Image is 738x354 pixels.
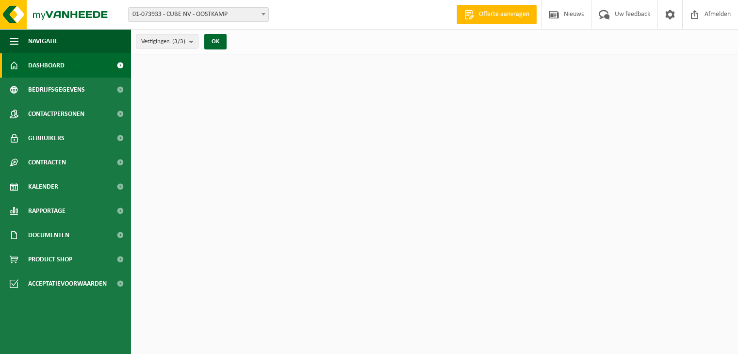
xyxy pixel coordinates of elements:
span: Vestigingen [141,34,185,49]
span: Acceptatievoorwaarden [28,272,107,296]
button: OK [204,34,227,49]
span: Dashboard [28,53,65,78]
span: Gebruikers [28,126,65,150]
count: (3/3) [172,38,185,45]
button: Vestigingen(3/3) [136,34,198,48]
span: Offerte aanvragen [476,10,532,19]
span: Documenten [28,223,69,247]
span: 01-073933 - CUBE NV - OOSTKAMP [128,7,269,22]
span: Kalender [28,175,58,199]
a: Offerte aanvragen [457,5,537,24]
span: Rapportage [28,199,66,223]
span: Navigatie [28,29,58,53]
span: Contactpersonen [28,102,84,126]
span: Product Shop [28,247,72,272]
span: Bedrijfsgegevens [28,78,85,102]
span: 01-073933 - CUBE NV - OOSTKAMP [129,8,268,21]
span: Contracten [28,150,66,175]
